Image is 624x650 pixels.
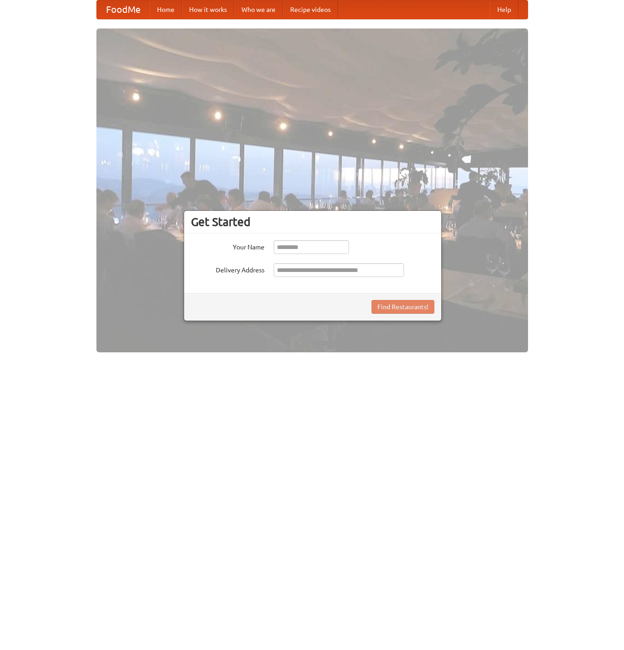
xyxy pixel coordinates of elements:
[283,0,338,19] a: Recipe videos
[150,0,182,19] a: Home
[191,215,434,229] h3: Get Started
[191,263,264,275] label: Delivery Address
[191,240,264,252] label: Your Name
[234,0,283,19] a: Who we are
[97,0,150,19] a: FoodMe
[371,300,434,314] button: Find Restaurants!
[182,0,234,19] a: How it works
[490,0,518,19] a: Help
